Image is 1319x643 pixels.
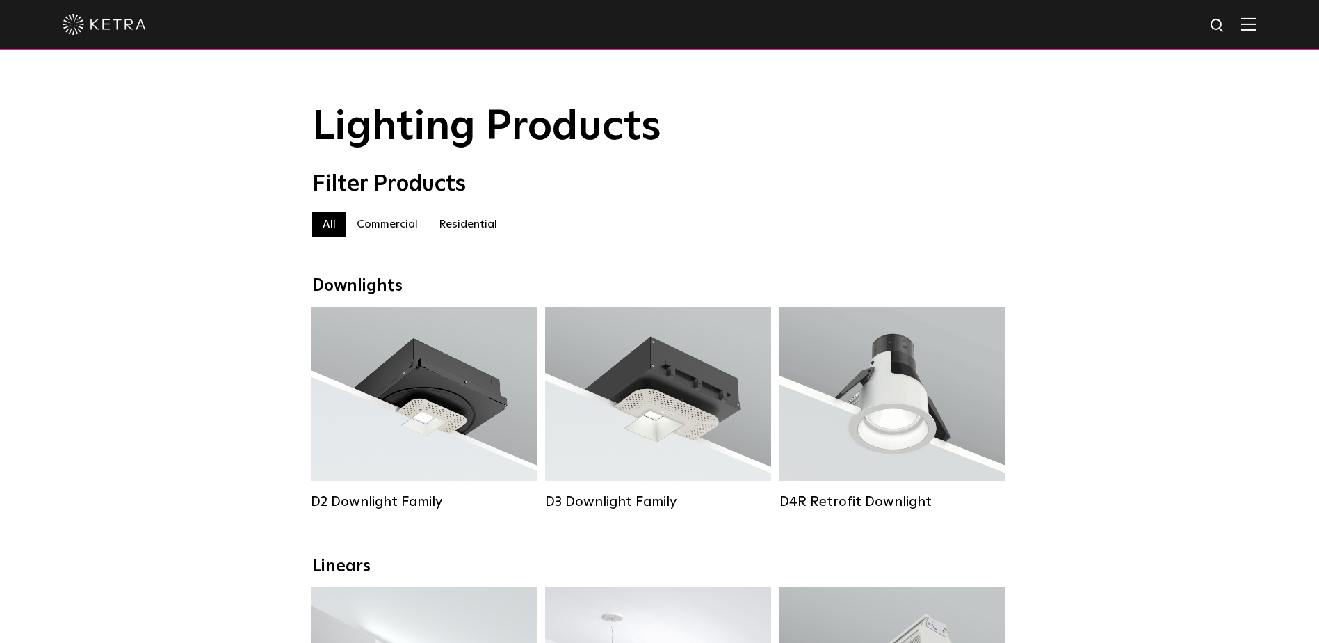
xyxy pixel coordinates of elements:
div: D2 Downlight Family [311,493,537,510]
div: D3 Downlight Family [545,493,771,510]
img: search icon [1209,17,1227,35]
a: D3 Downlight Family Lumen Output:700 / 900 / 1100Colors:White / Black / Silver / Bronze / Paintab... [545,307,771,510]
label: All [312,212,346,237]
img: Hamburger%20Nav.svg [1241,17,1256,31]
img: ketra-logo-2019-white [63,14,146,35]
a: D2 Downlight Family Lumen Output:1200Colors:White / Black / Gloss Black / Silver / Bronze / Silve... [311,307,537,510]
label: Residential [428,212,508,237]
span: Lighting Products [312,106,661,148]
label: Commercial [346,212,428,237]
div: Downlights [312,276,1008,296]
div: D4R Retrofit Downlight [779,493,1005,510]
div: Linears [312,557,1008,577]
div: Filter Products [312,171,1008,198]
a: D4R Retrofit Downlight Lumen Output:800Colors:White / BlackBeam Angles:15° / 25° / 40° / 60°Watta... [779,307,1005,510]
